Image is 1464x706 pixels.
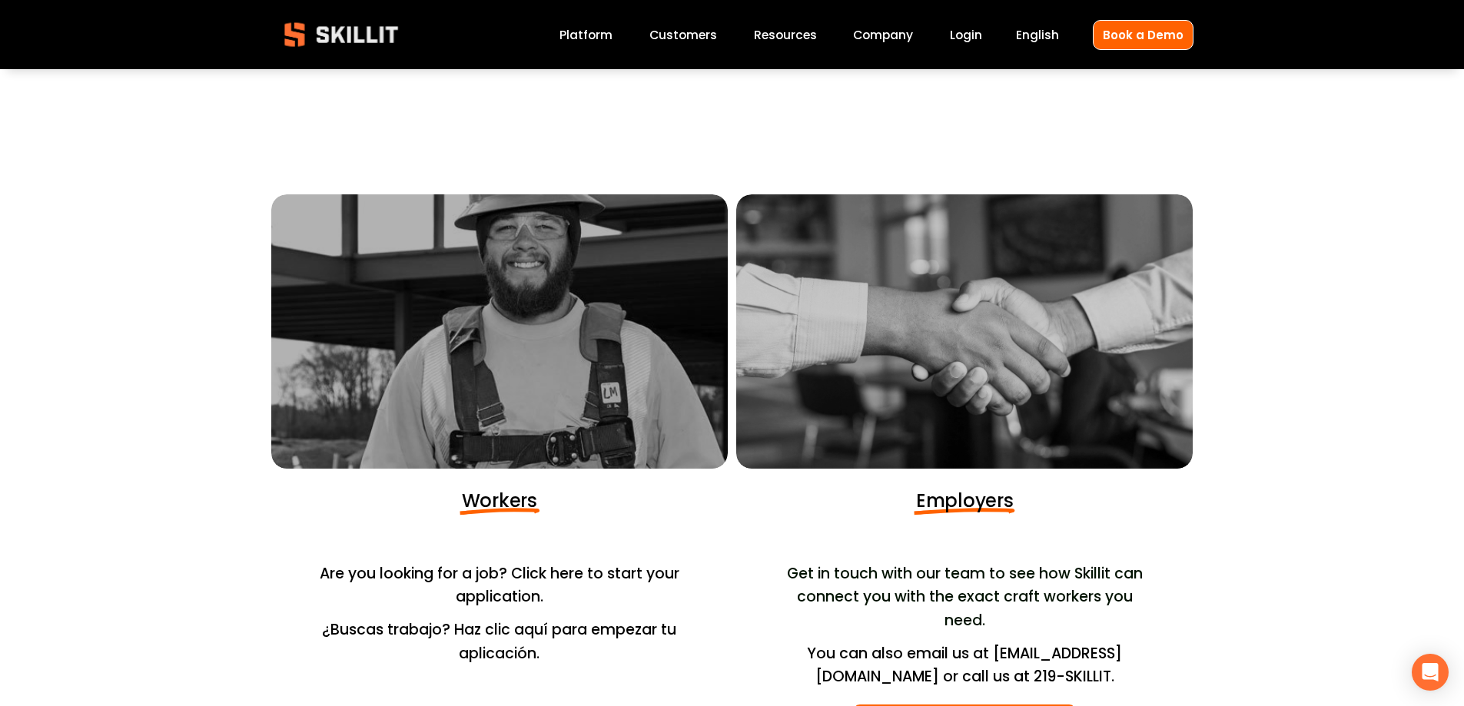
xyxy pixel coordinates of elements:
span: You can also email us at [EMAIL_ADDRESS][DOMAIN_NAME] or call us at 219-SKILLIT. [807,643,1122,688]
a: folder dropdown [754,25,817,45]
span: Resources [754,26,817,44]
span: English [1016,26,1059,44]
span: Are you looking for a job? Click here to start your application. [320,563,683,608]
div: language picker [1016,25,1059,45]
span: Workers [462,488,537,513]
img: Skillit [271,12,411,58]
a: Platform [559,25,612,45]
a: Book a Demo [1093,20,1193,50]
span: Get in touch with our team to see how Skillit can connect you with the exact craft workers you need. [787,563,1147,631]
div: Open Intercom Messenger [1412,654,1449,691]
span: Employers [916,488,1014,513]
a: Company [853,25,913,45]
span: ¿Buscas trabajo? Haz clic aquí para empezar tu aplicación. [322,619,680,664]
a: Customers [649,25,717,45]
a: Login [950,25,982,45]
